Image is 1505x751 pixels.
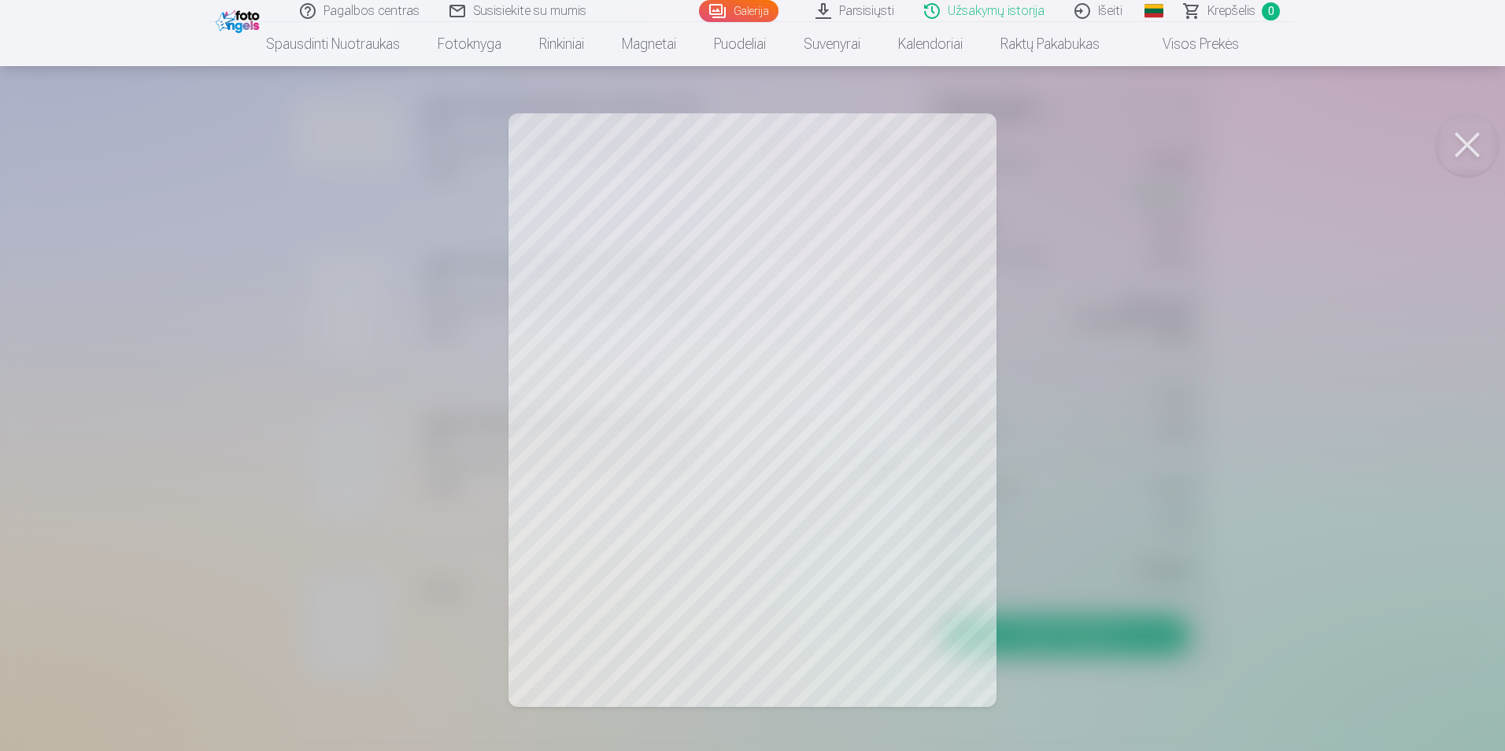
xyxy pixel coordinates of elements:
[216,6,264,33] img: /fa2
[1262,2,1280,20] span: 0
[879,22,982,66] a: Kalendoriai
[247,22,419,66] a: Spausdinti nuotraukas
[520,22,603,66] a: Rinkiniai
[1207,2,1255,20] span: Krepšelis
[419,22,520,66] a: Fotoknyga
[695,22,785,66] a: Puodeliai
[982,22,1119,66] a: Raktų pakabukas
[785,22,879,66] a: Suvenyrai
[1119,22,1258,66] a: Visos prekės
[603,22,695,66] a: Magnetai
